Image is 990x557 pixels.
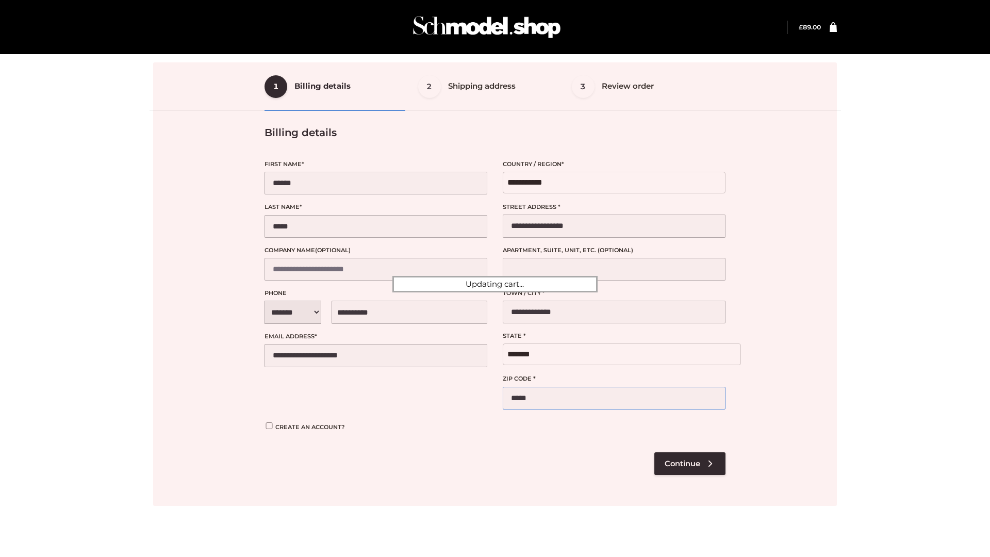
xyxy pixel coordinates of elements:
img: Schmodel Admin 964 [409,7,564,47]
bdi: 89.00 [799,23,821,31]
a: £89.00 [799,23,821,31]
span: £ [799,23,803,31]
div: Updating cart... [392,276,598,292]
